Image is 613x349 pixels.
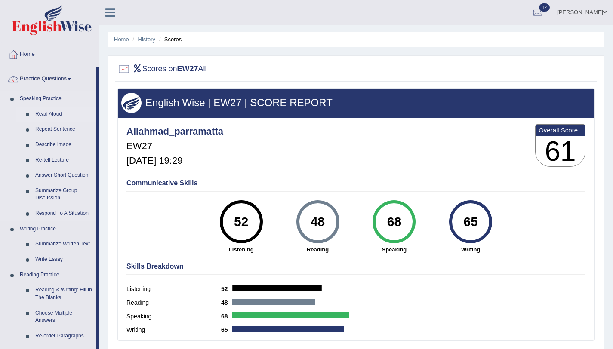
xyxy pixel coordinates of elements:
[539,3,550,12] span: 12
[177,64,198,73] b: EW27
[225,204,257,240] div: 52
[31,206,96,221] a: Respond To A Situation
[126,263,585,270] h4: Skills Breakdown
[117,63,207,76] h2: Scores on All
[126,325,221,334] label: Writing
[138,36,155,43] a: History
[31,168,96,183] a: Answer Short Question
[126,126,223,137] h4: Aliahmad_parramatta
[31,122,96,137] a: Repeat Sentence
[16,221,96,237] a: Writing Practice
[31,107,96,122] a: Read Aloud
[207,245,275,254] strong: Listening
[0,43,99,64] a: Home
[437,245,505,254] strong: Writing
[31,328,96,344] a: Re-order Paragraphs
[31,282,96,305] a: Reading & Writing: Fill In The Blanks
[221,313,232,320] b: 68
[221,285,232,292] b: 52
[114,36,129,43] a: Home
[31,306,96,328] a: Choose Multiple Answers
[221,326,232,333] b: 65
[536,136,585,167] h3: 61
[121,97,591,108] h3: English Wise | EW27 | SCORE REPORT
[31,137,96,153] a: Describe Image
[221,299,232,306] b: 48
[284,245,352,254] strong: Reading
[126,179,585,187] h4: Communicative Skills
[16,91,96,107] a: Speaking Practice
[379,204,410,240] div: 68
[157,35,182,43] li: Scores
[126,141,223,151] h5: EW27
[126,156,223,166] h5: [DATE] 19:29
[126,312,221,321] label: Speaking
[455,204,487,240] div: 65
[31,183,96,206] a: Summarize Group Discussion
[126,285,221,294] label: Listening
[31,236,96,252] a: Summarize Written Text
[302,204,333,240] div: 48
[360,245,428,254] strong: Speaking
[539,126,582,134] b: Overall Score
[121,93,142,113] img: wings.png
[0,67,96,89] a: Practice Questions
[16,267,96,283] a: Reading Practice
[31,252,96,267] a: Write Essay
[31,153,96,168] a: Re-tell Lecture
[126,298,221,307] label: Reading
